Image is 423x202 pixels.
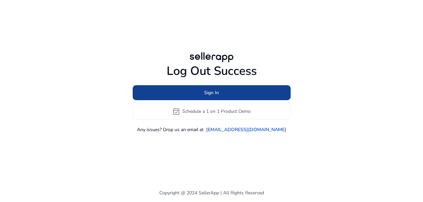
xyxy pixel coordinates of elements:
h1: Log Out Success [133,64,291,78]
span: event_available [172,107,180,115]
p: Any issues? Drop us an email at [137,126,204,133]
button: Sign In [133,85,291,100]
button: event_availableSchedule a 1 on 1 Product Demo [133,103,291,119]
a: [EMAIL_ADDRESS][DOMAIN_NAME] [206,126,286,133]
span: Sign In [204,89,219,96]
